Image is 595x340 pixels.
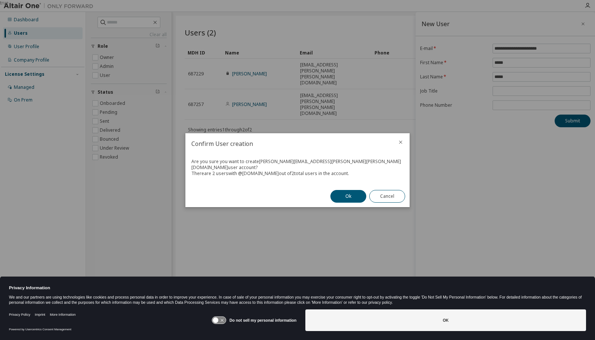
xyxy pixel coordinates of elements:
[191,171,404,177] div: There are 2 users with @ [DOMAIN_NAME] out of 2 total users in the account.
[369,190,405,203] button: Cancel
[330,190,366,203] button: Ok
[185,133,392,154] h2: Confirm User creation
[191,159,404,171] div: Are you sure you want to create [PERSON_NAME][EMAIL_ADDRESS][PERSON_NAME][PERSON_NAME][DOMAIN_NAM...
[398,139,404,145] button: close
